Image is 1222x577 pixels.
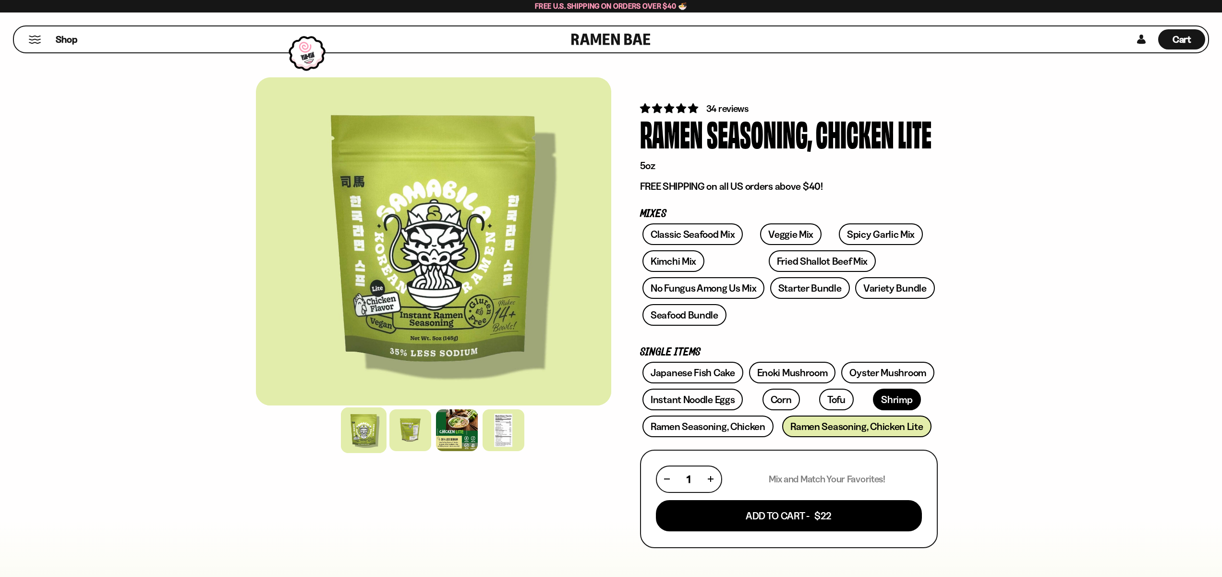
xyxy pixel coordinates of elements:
[855,277,935,299] a: Variety Bundle
[642,389,743,410] a: Instant Noodle Eggs
[873,389,920,410] a: Shrimp
[841,362,934,383] a: Oyster Mushroom
[640,209,938,219] p: Mixes
[640,115,703,151] div: Ramen
[706,103,749,114] span: 34 reviews
[56,33,77,46] span: Shop
[640,160,938,172] p: 5oz
[640,102,700,114] span: 5.00 stars
[1158,26,1205,52] div: Cart
[56,29,77,49] a: Shop
[642,362,743,383] a: Japanese Fish Cake
[535,1,687,11] span: Free U.S. Shipping on Orders over $40 🍜
[656,500,922,531] button: Add To Cart - $22
[687,473,690,485] span: 1
[642,416,774,437] a: Ramen Seasoning, Chicken
[640,180,938,193] p: FREE SHIPPING on all US orders above $40!
[749,362,836,383] a: Enoki Mushroom
[642,250,704,272] a: Kimchi Mix
[819,389,854,410] a: Tofu
[642,304,726,326] a: Seafood Bundle
[1173,34,1191,45] span: Cart
[707,115,812,151] div: Seasoning,
[816,115,894,151] div: Chicken
[28,36,41,44] button: Mobile Menu Trigger
[839,223,923,245] a: Spicy Garlic Mix
[642,277,764,299] a: No Fungus Among Us Mix
[770,277,850,299] a: Starter Bundle
[642,223,743,245] a: Classic Seafood Mix
[762,389,800,410] a: Corn
[760,223,822,245] a: Veggie Mix
[769,250,876,272] a: Fried Shallot Beef Mix
[898,115,932,151] div: Lite
[640,348,938,357] p: Single Items
[769,473,885,485] p: Mix and Match Your Favorites!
